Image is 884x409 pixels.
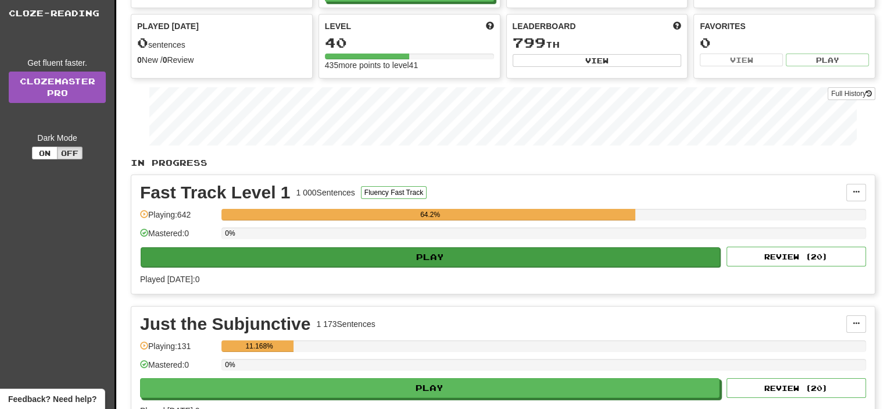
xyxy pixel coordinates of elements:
button: Fluency Fast Track [361,186,427,199]
span: 0 [137,34,148,51]
div: 40 [325,35,494,50]
div: Fast Track Level 1 [140,184,291,201]
div: Favorites [700,20,869,32]
div: sentences [137,35,306,51]
button: Review (20) [726,378,866,398]
button: Play [141,247,720,267]
div: 0 [700,35,869,50]
span: Score more points to level up [486,20,494,32]
strong: 0 [137,55,142,65]
div: 1 173 Sentences [316,318,375,330]
span: 799 [513,34,546,51]
div: Get fluent faster. [9,57,106,69]
div: th [513,35,682,51]
div: Mastered: 0 [140,359,216,378]
span: Played [DATE]: 0 [140,275,199,284]
div: 435 more points to level 41 [325,59,494,71]
button: Off [57,147,83,159]
button: Play [140,378,720,398]
div: 64.2% [225,209,635,220]
div: 1 000 Sentences [296,187,355,198]
div: Just the Subjunctive [140,315,310,333]
button: View [513,54,682,67]
span: Level [325,20,351,32]
div: Mastered: 0 [140,227,216,247]
button: Full History [828,87,875,100]
span: Leaderboard [513,20,576,32]
p: In Progress [131,157,875,169]
span: This week in points, UTC [673,20,681,32]
div: Playing: 642 [140,209,216,228]
strong: 0 [163,55,167,65]
div: New / Review [137,54,306,66]
span: Open feedback widget [8,393,96,405]
button: Play [786,54,869,66]
div: Playing: 131 [140,340,216,360]
div: 11.168% [225,340,294,352]
a: ClozemasterPro [9,72,106,103]
span: Played [DATE] [137,20,199,32]
button: Review (20) [726,247,866,266]
button: View [700,54,783,66]
div: Dark Mode [9,132,106,144]
button: On [32,147,58,159]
